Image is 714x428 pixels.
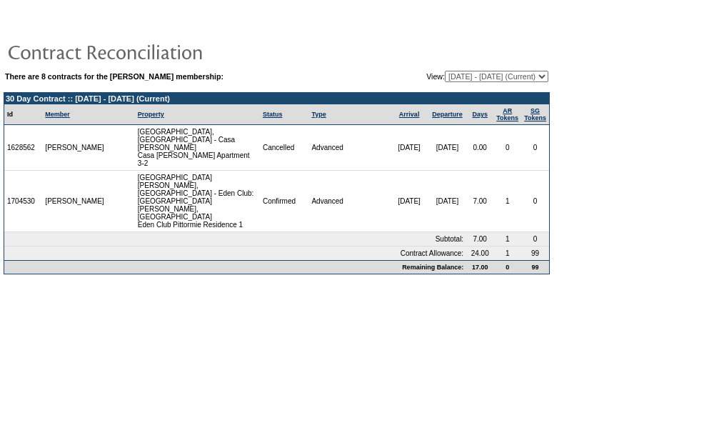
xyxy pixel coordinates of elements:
[354,71,548,82] td: View:
[521,247,549,260] td: 99
[428,171,466,232] td: [DATE]
[493,247,521,260] td: 1
[4,232,466,247] td: Subtotal:
[42,125,108,171] td: [PERSON_NAME]
[496,107,518,121] a: ARTokens
[390,171,428,232] td: [DATE]
[399,111,420,118] a: Arrival
[466,247,493,260] td: 24.00
[311,111,326,118] a: Type
[472,111,488,118] a: Days
[135,171,260,232] td: [GEOGRAPHIC_DATA][PERSON_NAME], [GEOGRAPHIC_DATA] - Eden Club: [GEOGRAPHIC_DATA][PERSON_NAME], [G...
[493,125,521,171] td: 0
[4,93,549,104] td: 30 Day Contract :: [DATE] - [DATE] (Current)
[42,171,108,232] td: [PERSON_NAME]
[493,232,521,247] td: 1
[4,247,466,260] td: Contract Allowance:
[4,125,42,171] td: 1628562
[466,260,493,274] td: 17.00
[521,232,549,247] td: 0
[428,125,466,171] td: [DATE]
[521,260,549,274] td: 99
[493,171,521,232] td: 1
[390,125,428,171] td: [DATE]
[466,171,493,232] td: 7.00
[521,125,549,171] td: 0
[5,72,223,81] b: There are 8 contracts for the [PERSON_NAME] membership:
[466,232,493,247] td: 7.00
[4,104,42,125] td: Id
[260,171,309,232] td: Confirmed
[45,111,70,118] a: Member
[4,171,42,232] td: 1704530
[493,260,521,274] td: 0
[135,125,260,171] td: [GEOGRAPHIC_DATA], [GEOGRAPHIC_DATA] - Casa [PERSON_NAME] Casa [PERSON_NAME] Apartment 3-2
[4,260,466,274] td: Remaining Balance:
[521,171,549,232] td: 0
[7,37,293,66] img: pgTtlContractReconciliation.gif
[432,111,463,118] a: Departure
[308,171,390,232] td: Advanced
[466,125,493,171] td: 0.00
[524,107,546,121] a: SGTokens
[260,125,309,171] td: Cancelled
[263,111,283,118] a: Status
[138,111,164,118] a: Property
[308,125,390,171] td: Advanced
